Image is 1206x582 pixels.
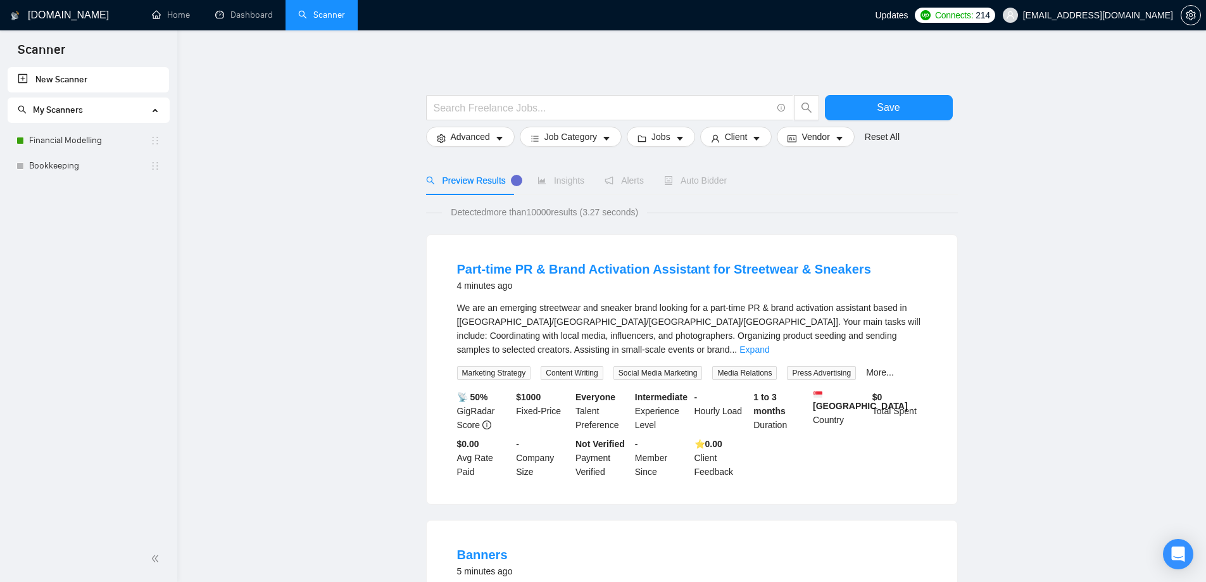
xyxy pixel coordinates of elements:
[455,390,514,432] div: GigRadar Score
[442,205,647,219] span: Detected more than 10000 results (3.27 seconds)
[426,175,517,186] span: Preview Results
[575,439,625,449] b: Not Verified
[531,134,539,143] span: bars
[541,366,603,380] span: Content Writing
[29,128,150,153] a: Financial Modelling
[866,367,894,377] a: More...
[875,10,908,20] span: Updates
[920,10,931,20] img: upwork-logo.png
[635,439,638,449] b: -
[602,134,611,143] span: caret-down
[700,127,772,147] button: userClientcaret-down
[516,392,541,402] b: $ 1000
[712,366,777,380] span: Media Relations
[537,176,546,185] span: area-chart
[511,175,522,186] div: Tooltip anchor
[457,301,927,357] div: We are an emerging streetwear and sneaker brand looking for a part-time PR & brand activation ass...
[8,67,169,92] li: New Scanner
[11,6,20,26] img: logo
[18,104,83,115] span: My Scanners
[632,437,692,479] div: Member Since
[787,366,856,380] span: Press Advertising
[520,127,622,147] button: barsJob Categorycaret-down
[692,390,751,432] div: Hourly Load
[33,104,83,115] span: My Scanners
[870,390,929,432] div: Total Spent
[482,421,491,429] span: info-circle
[8,128,169,153] li: Financial Modelling
[513,390,573,432] div: Fixed-Price
[434,100,772,116] input: Search Freelance Jobs...
[575,392,615,402] b: Everyone
[651,130,670,144] span: Jobs
[613,366,703,380] span: Social Media Marketing
[457,548,508,562] a: Banners
[976,8,989,22] span: 214
[664,176,673,185] span: robot
[573,390,632,432] div: Talent Preference
[638,134,646,143] span: folder
[457,564,513,579] div: 5 minutes ago
[605,175,644,186] span: Alerts
[8,153,169,179] li: Bookkeeping
[794,95,819,120] button: search
[457,392,488,402] b: 📡 50%
[537,175,584,186] span: Insights
[692,437,751,479] div: Client Feedback
[451,130,490,144] span: Advanced
[752,134,761,143] span: caret-down
[1181,10,1200,20] span: setting
[1181,5,1201,25] button: setting
[495,134,504,143] span: caret-down
[151,552,163,565] span: double-left
[8,41,75,67] span: Scanner
[298,9,345,20] a: searchScanner
[1006,11,1015,20] span: user
[152,9,190,20] a: homeHome
[730,345,738,355] span: ...
[426,176,435,185] span: search
[777,127,854,147] button: idcardVendorcaret-down
[865,130,900,144] a: Reset All
[150,161,160,171] span: holder
[513,437,573,479] div: Company Size
[632,390,692,432] div: Experience Level
[150,136,160,146] span: holder
[711,134,720,143] span: user
[813,390,822,399] img: 🇸🇬
[694,439,722,449] b: ⭐️ 0.00
[437,134,446,143] span: setting
[29,153,150,179] a: Bookkeeping
[215,9,273,20] a: dashboardDashboard
[664,175,727,186] span: Auto Bidder
[675,134,684,143] span: caret-down
[635,392,688,402] b: Intermediate
[788,134,796,143] span: idcard
[457,366,531,380] span: Marketing Strategy
[935,8,973,22] span: Connects:
[457,278,871,293] div: 4 minutes ago
[777,104,786,112] span: info-circle
[426,127,515,147] button: settingAdvancedcaret-down
[457,439,479,449] b: $0.00
[835,134,844,143] span: caret-down
[18,105,27,114] span: search
[813,390,908,411] b: [GEOGRAPHIC_DATA]
[825,95,953,120] button: Save
[605,176,613,185] span: notification
[1163,539,1193,569] div: Open Intercom Messenger
[877,99,900,115] span: Save
[544,130,597,144] span: Job Category
[573,437,632,479] div: Payment Verified
[516,439,519,449] b: -
[457,262,871,276] a: Part-time PR & Brand Activation Assistant for Streetwear & Sneakers
[795,102,819,113] span: search
[801,130,829,144] span: Vendor
[627,127,695,147] button: folderJobscaret-down
[1181,10,1201,20] a: setting
[810,390,870,432] div: Country
[872,392,883,402] b: $ 0
[694,392,698,402] b: -
[753,392,786,416] b: 1 to 3 months
[739,345,769,355] a: Expand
